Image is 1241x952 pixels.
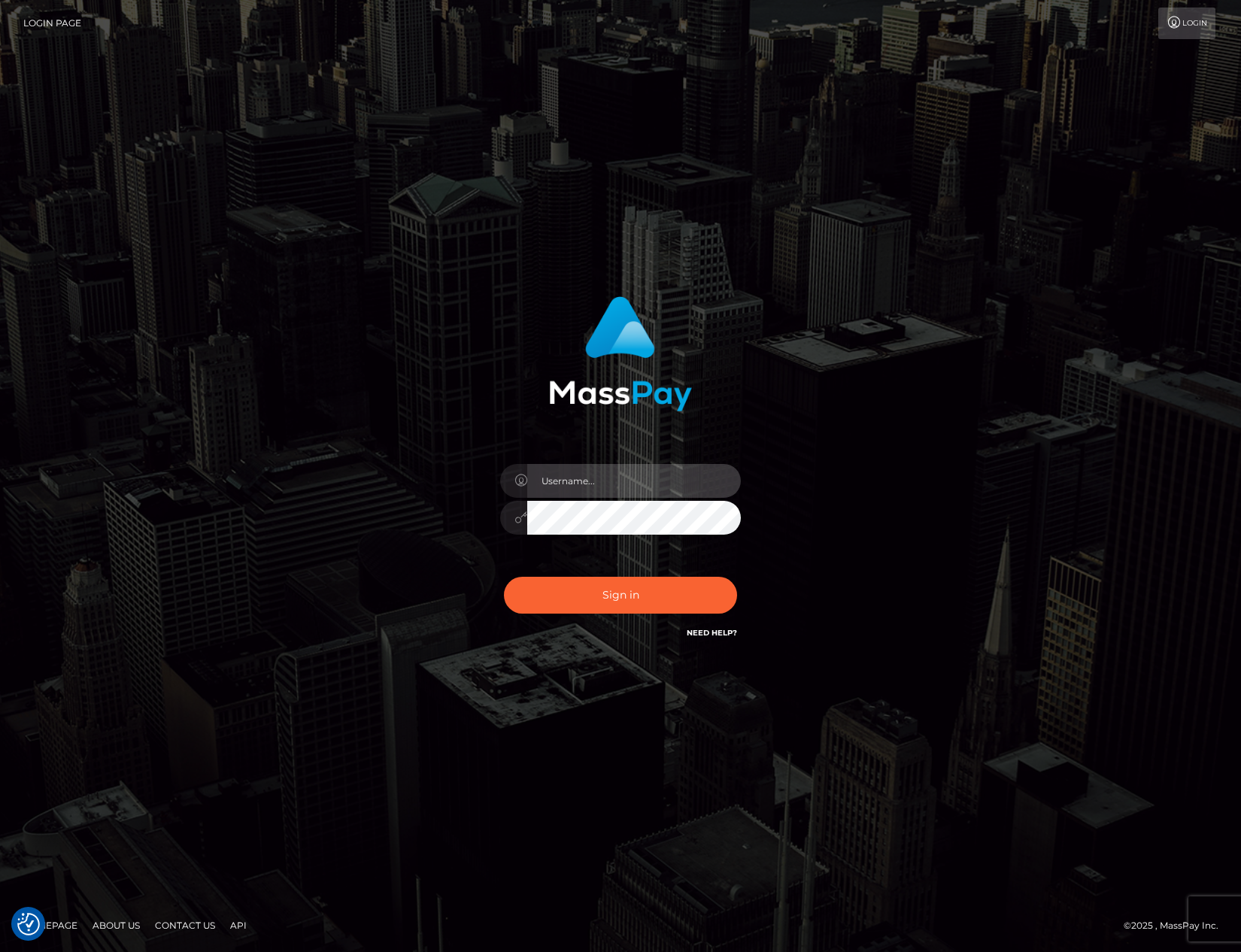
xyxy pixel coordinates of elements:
button: Sign in [504,577,737,614]
div: © 2025 , MassPay Inc. [1124,917,1230,934]
img: MassPay Login [549,296,692,411]
a: Login [1158,8,1215,39]
input: Username... [527,464,741,498]
a: Homepage [17,914,83,937]
a: Contact Us [149,914,221,937]
a: Need Help? [687,628,737,638]
a: About Us [86,914,146,937]
img: Revisit consent button [17,913,40,935]
a: API [224,914,253,937]
button: Consent Preferences [17,913,40,935]
a: Login Page [23,8,81,39]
